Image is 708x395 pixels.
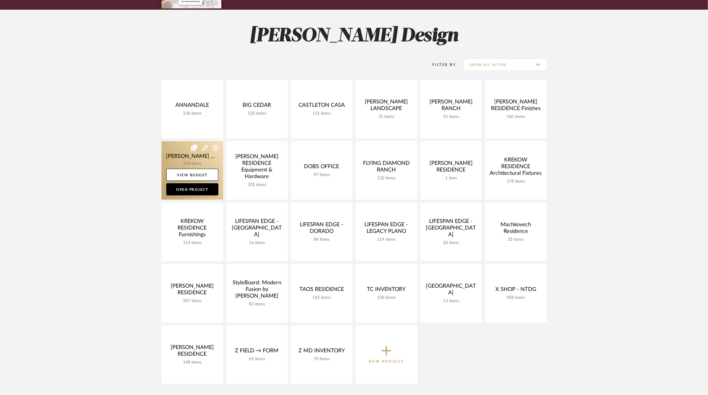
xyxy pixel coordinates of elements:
[361,114,413,119] div: 31 items
[361,221,413,237] div: LIFESPAN EDGE - LEGACY PLANO
[231,348,283,357] div: Z FIELD → FORM
[296,221,348,237] div: LIFESPAN EDGE - DORADO
[166,344,218,360] div: [PERSON_NAME] RESIDENCE
[490,179,542,184] div: 178 items
[425,283,477,299] div: [GEOGRAPHIC_DATA]
[361,176,413,181] div: 132 items
[166,218,218,240] div: KREKOW RESIDENCE Furnishings
[356,325,417,384] button: New Project
[166,283,218,299] div: [PERSON_NAME] RESIDENCE
[425,218,477,240] div: LIFESPAN EDGE - [GEOGRAPHIC_DATA]
[490,157,542,179] div: KREKOW RESIDENCE Architectural Fixtures
[425,160,477,176] div: [PERSON_NAME] RESIDENCE
[136,25,572,47] h2: [PERSON_NAME] Design
[369,358,404,364] p: New Project
[425,99,477,114] div: [PERSON_NAME] RANCH
[231,153,283,182] div: [PERSON_NAME] RESIDENCE Equipment & Hardware
[296,102,348,111] div: CASTLETON CASA
[231,182,283,188] div: 205 items
[231,357,283,362] div: 65 items
[490,114,542,119] div: 160 items
[425,62,456,68] div: Filter By
[231,240,283,246] div: 16 items
[425,299,477,304] div: 13 items
[166,111,218,116] div: 236 items
[361,295,413,300] div: 128 items
[490,237,542,242] div: 25 items
[166,102,218,111] div: ANNANDALE
[166,169,218,181] a: View Budget
[296,163,348,172] div: DOBS OFFICE
[490,221,542,237] div: Machkovech Residence
[296,295,348,300] div: 165 items
[166,360,218,365] div: 148 items
[231,218,283,240] div: LIFESPAN EDGE - [GEOGRAPHIC_DATA]
[361,99,413,114] div: [PERSON_NAME] LANDSCAPE
[361,160,413,176] div: FLYING DIAMOND RANCH
[490,295,542,300] div: 958 items
[231,302,283,307] div: 83 items
[425,176,477,181] div: 1 item
[490,99,542,114] div: [PERSON_NAME] RESIDENCE Finishes
[296,237,348,242] div: 84 items
[166,299,218,304] div: 207 items
[231,279,283,302] div: StyleBoard: Modern Fusion by [PERSON_NAME]
[166,183,218,195] a: Open Project
[296,348,348,357] div: Z MD INVENTORY
[296,286,348,295] div: TAOS RESIDENCE
[425,240,477,246] div: 20 items
[490,286,542,295] div: X SHOP - NTDG
[296,357,348,362] div: 70 items
[361,237,413,242] div: 114 items
[361,286,413,295] div: TC INVENTORY
[296,172,348,178] div: 97 items
[231,102,283,111] div: BIG CEDAR
[166,240,218,246] div: 114 items
[296,111,348,116] div: 131 items
[231,111,283,116] div: 120 items
[425,114,477,119] div: 55 items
